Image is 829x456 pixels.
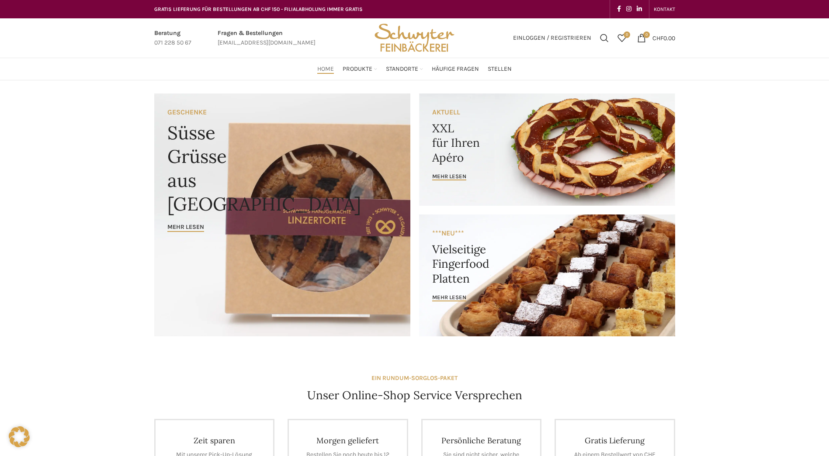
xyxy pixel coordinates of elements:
[432,65,479,73] span: Häufige Fragen
[654,6,675,12] span: KONTAKT
[488,60,512,78] a: Stellen
[634,3,645,15] a: Linkedin social link
[649,0,680,18] div: Secondary navigation
[307,387,522,403] h4: Unser Online-Shop Service Versprechen
[302,435,394,446] h4: Morgen geliefert
[419,93,675,206] a: Banner link
[169,435,260,446] h4: Zeit sparen
[371,34,457,41] a: Site logo
[633,29,680,47] a: 0 CHF0.00
[317,65,334,73] span: Home
[613,29,631,47] a: 0
[419,214,675,336] a: Banner link
[654,0,675,18] a: KONTAKT
[488,65,512,73] span: Stellen
[371,374,458,382] strong: EIN RUNDUM-SORGLOS-PAKET
[386,60,423,78] a: Standorte
[613,29,631,47] div: Meine Wunschliste
[436,435,527,446] h4: Persönliche Beratung
[317,60,334,78] a: Home
[614,3,624,15] a: Facebook social link
[343,65,372,73] span: Produkte
[509,29,596,47] a: Einloggen / Registrieren
[154,6,363,12] span: GRATIS LIEFERUNG FÜR BESTELLUNGEN AB CHF 150 - FILIALABHOLUNG IMMER GRATIS
[569,435,661,446] h4: Gratis Lieferung
[652,34,675,41] bdi: 0.00
[652,34,663,41] span: CHF
[371,18,457,58] img: Bäckerei Schwyter
[154,28,191,48] a: Infobox link
[513,35,591,41] span: Einloggen / Registrieren
[218,28,316,48] a: Infobox link
[624,3,634,15] a: Instagram social link
[154,93,410,336] a: Banner link
[643,31,650,38] span: 0
[596,29,613,47] a: Suchen
[343,60,377,78] a: Produkte
[624,31,630,38] span: 0
[386,65,418,73] span: Standorte
[150,60,680,78] div: Main navigation
[432,60,479,78] a: Häufige Fragen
